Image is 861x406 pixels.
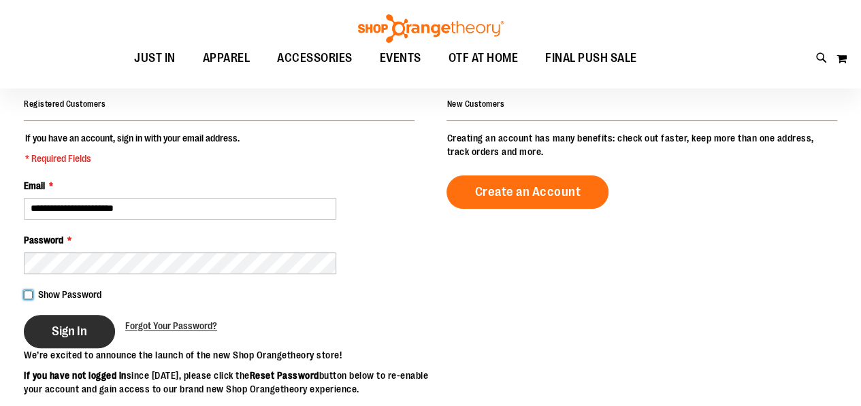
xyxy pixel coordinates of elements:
a: FINAL PUSH SALE [532,43,651,74]
span: EVENTS [380,43,421,73]
strong: Registered Customers [24,99,105,109]
span: Forgot Your Password? [125,320,217,331]
strong: New Customers [446,99,504,109]
p: Creating an account has many benefits: check out faster, keep more than one address, track orders... [446,131,837,158]
a: Forgot Your Password? [125,319,217,333]
img: Shop Orangetheory [356,14,506,43]
span: Create an Account [474,184,581,199]
span: FINAL PUSH SALE [545,43,637,73]
span: Show Password [38,289,101,300]
legend: If you have an account, sign in with your email address. [24,131,241,165]
a: OTF AT HOME [435,43,532,74]
a: APPAREL [189,43,264,74]
span: ACCESSORIES [277,43,353,73]
p: We’re excited to announce the launch of the new Shop Orangetheory store! [24,348,431,362]
span: Sign In [52,324,87,339]
strong: Reset Password [250,370,319,381]
span: Password [24,235,63,246]
span: OTF AT HOME [449,43,519,73]
a: EVENTS [366,43,435,74]
a: Create an Account [446,175,608,209]
p: since [DATE], please click the button below to re-enable your account and gain access to our bran... [24,369,431,396]
span: APPAREL [203,43,250,73]
strong: If you have not logged in [24,370,127,381]
a: JUST IN [120,43,189,74]
a: ACCESSORIES [263,43,366,74]
span: Email [24,180,45,191]
button: Sign In [24,315,115,348]
span: JUST IN [134,43,176,73]
span: * Required Fields [25,152,240,165]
